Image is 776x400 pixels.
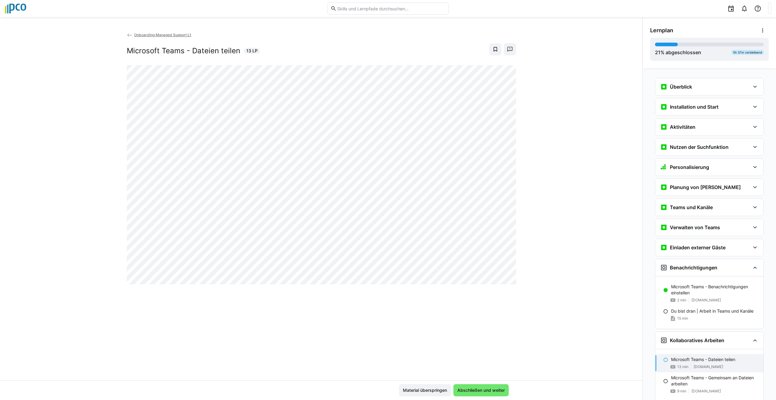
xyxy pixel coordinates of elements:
button: Material überspringen [399,384,451,396]
a: Onboarding Managed Support L1 [127,33,192,37]
span: 9 min [677,389,686,394]
span: 21 [655,49,660,55]
input: Skills und Lernpfade durchsuchen… [337,6,445,11]
span: Material überspringen [402,387,448,393]
span: [DOMAIN_NAME] [691,389,721,394]
h3: Nutzen der Suchfunktion [670,144,729,150]
p: Microsoft Teams - Dateien teilen [671,356,735,363]
h3: Verwalten von Teams [670,224,720,230]
h3: Überblick [670,84,692,90]
p: Microsoft Teams - Benachrichtigungen einstellen [671,284,759,296]
span: Onboarding Managed Support L1 [134,33,191,37]
h3: Benachrichtigungen [670,265,717,271]
h3: Teams und Kanäle [670,204,713,210]
span: 2 min [677,298,686,303]
div: 5h 37m verbleibend [731,50,764,55]
h3: Personalisierung [670,164,709,170]
span: 15 min [677,316,688,321]
span: 13 LP [246,48,258,54]
h3: Einladen externer Gäste [670,244,726,251]
h3: Kollaboratives Arbeiten [670,337,724,343]
p: Microsoft Teams - Gemeinsam an Dateien arbeiten [671,375,759,387]
p: Du bist dran | Arbeit in Teams und Kanäle [671,308,753,314]
h3: Installation und Start [670,104,719,110]
h3: Planung von [PERSON_NAME] [670,184,741,190]
h2: Microsoft Teams - Dateien teilen [127,46,240,55]
div: % abgeschlossen [655,49,701,56]
h3: Aktivitäten [670,124,695,130]
span: 13 min [677,364,688,369]
button: Abschließen und weiter [453,384,509,396]
span: [DOMAIN_NAME] [694,364,723,369]
span: Lernplan [650,27,673,34]
span: Abschließen und weiter [456,387,506,393]
span: [DOMAIN_NAME] [691,298,721,303]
